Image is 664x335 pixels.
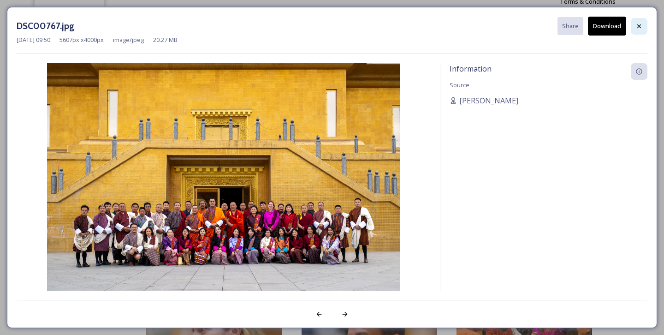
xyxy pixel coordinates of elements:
span: Source [450,81,469,89]
span: Information [450,64,492,74]
span: [DATE] 09:50 [17,36,50,44]
img: DSC00767.jpg [17,63,431,315]
span: 20.27 MB [153,36,178,44]
span: 5607 px x 4000 px [59,36,104,44]
button: Share [557,17,583,35]
span: [PERSON_NAME] [459,95,518,106]
button: Download [588,17,626,36]
h3: DSC00767.jpg [17,19,74,33]
span: image/jpeg [113,36,144,44]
